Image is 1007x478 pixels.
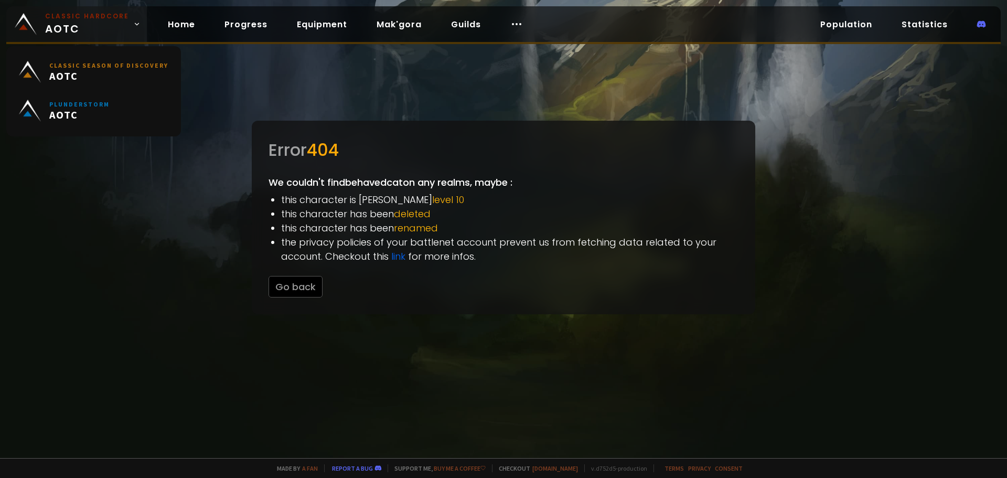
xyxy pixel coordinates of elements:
span: 404 [307,138,339,162]
span: renamed [394,221,438,235]
span: AOTC [49,69,168,82]
a: Progress [216,14,276,35]
span: AOTC [45,12,129,37]
a: Home [159,14,203,35]
small: Classic Hardcore [45,12,129,21]
button: Go back [269,276,323,298]
a: Report a bug [332,464,373,472]
span: AOTC [49,108,110,121]
li: this character is [PERSON_NAME] [281,193,738,207]
a: Classic HardcoreAOTC [6,6,147,42]
span: Made by [271,464,318,472]
a: Guilds [443,14,489,35]
small: Plunderstorm [49,100,110,108]
a: a fan [302,464,318,472]
div: Error [269,137,738,163]
a: PlunderstormAOTC [13,91,175,130]
a: Go back [269,280,323,293]
a: Population [812,14,881,35]
li: the privacy policies of your battlenet account prevent us from fetching data related to your acco... [281,235,738,263]
a: link [391,250,405,263]
span: Support me, [388,464,486,472]
a: Terms [665,464,684,472]
span: deleted [394,207,431,220]
a: Mak'gora [368,14,430,35]
a: Privacy [688,464,711,472]
a: Equipment [288,14,356,35]
span: Checkout [492,464,578,472]
div: We couldn't find behavedcat on any realms, maybe : [252,121,755,314]
a: [DOMAIN_NAME] [532,464,578,472]
a: Classic Season of DiscoveryAOTC [13,52,175,91]
small: Classic Season of Discovery [49,61,168,69]
a: Statistics [893,14,956,35]
a: Consent [715,464,743,472]
a: Buy me a coffee [434,464,486,472]
span: v. d752d5 - production [584,464,647,472]
li: this character has been [281,207,738,221]
li: this character has been [281,221,738,235]
span: level 10 [432,193,464,206]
